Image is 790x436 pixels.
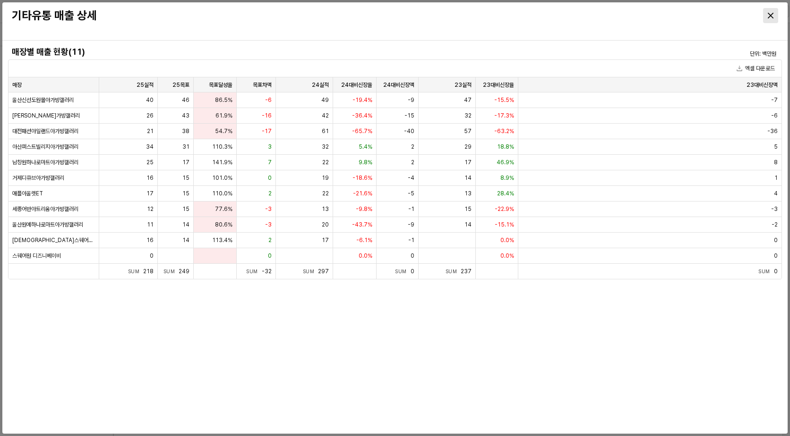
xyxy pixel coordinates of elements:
span: 13 [464,190,472,197]
span: 2 [411,143,414,151]
span: 42 [322,112,329,119]
span: -6 [771,112,778,119]
span: -17.3% [494,112,514,119]
span: 애플아울렛ET [12,190,43,197]
span: 25 [146,159,154,166]
span: 24대비신장율 [341,81,372,89]
span: 38 [182,127,189,135]
span: Sum [446,268,461,274]
span: -16 [262,112,272,119]
span: 17 [464,159,472,166]
span: 거제디큐브아가방갤러리 [12,174,64,182]
span: -2 [772,221,778,228]
span: 14 [464,221,472,228]
span: 54.7% [215,127,232,135]
span: 23실적 [455,81,472,89]
span: -19.4% [352,96,372,104]
span: -18.6% [352,174,372,182]
span: 25실적 [137,81,154,89]
span: -36 [767,127,778,135]
span: 0 [774,236,778,244]
span: 101.0% [212,174,232,182]
span: 0.0% [359,252,372,260]
span: [DEMOGRAPHIC_DATA]스퀘어아가방 [12,236,95,244]
span: Sum [395,268,411,274]
span: 110.3% [212,143,232,151]
span: 매장 [12,81,22,89]
span: 15 [464,205,472,213]
span: 19 [322,174,329,182]
span: 0 [268,252,272,260]
span: 12 [147,205,154,213]
span: 43 [182,112,189,119]
span: 61 [322,127,329,135]
span: -1 [408,236,414,244]
span: -22.9% [495,205,514,213]
span: -1 [408,205,414,213]
span: -6 [265,96,272,104]
span: 86.5% [215,96,232,104]
span: 22 [322,159,329,166]
span: 1 [774,174,778,182]
span: -15.1% [495,221,514,228]
span: 24대비신장액 [383,81,414,89]
span: 목표차액 [253,81,272,89]
button: 엑셀 다운로드 [733,63,779,74]
span: 2 [411,159,414,166]
h3: 기타유통 매출 상세 [12,9,585,22]
span: 237 [461,268,472,275]
span: 9.8% [359,159,372,166]
span: 46.9% [497,159,514,166]
span: -9 [408,96,414,104]
span: 3 [268,143,272,151]
p: 단위: 백만원 [659,50,776,58]
span: 218 [143,268,154,275]
span: Sum [246,268,262,274]
span: 0 [411,252,414,260]
span: 울산신선도원몰아가방갤러리 [12,96,74,104]
span: -3 [771,205,778,213]
span: 31 [182,143,189,151]
span: 0 [774,268,778,275]
span: 4 [774,190,778,197]
span: Sum [303,268,318,274]
span: 34 [146,143,154,151]
span: 14 [464,174,472,182]
span: 15 [182,205,189,213]
span: 0.0% [500,236,514,244]
span: 20 [322,221,329,228]
span: 77.6% [215,205,232,213]
h4: 매장별 매출 현황(11) [12,47,585,57]
span: 5 [774,143,778,151]
span: 0 [774,252,778,260]
span: -15 [404,112,414,119]
span: 대전패션아일랜드아가방갤러리 [12,127,78,135]
span: 17 [146,190,154,197]
span: 249 [179,268,189,275]
span: 23대비신장율 [483,81,514,89]
span: -21.6% [353,190,372,197]
span: 23대비신장액 [747,81,778,89]
span: -4 [408,174,414,182]
span: 57 [464,127,472,135]
span: -32 [262,268,272,275]
span: 24실적 [312,81,329,89]
span: 0 [411,268,414,275]
span: 21 [147,127,154,135]
span: 7 [268,159,272,166]
span: Sum [758,268,774,274]
span: -7 [771,96,778,104]
span: 2 [268,190,272,197]
span: -9.8% [356,205,372,213]
span: 297 [318,268,329,275]
span: 울산원예하나로마트아가방갤러리 [12,221,83,228]
span: 14 [182,236,189,244]
span: 목표달성율 [209,81,232,89]
span: 8 [774,159,778,166]
span: -6.1% [356,236,372,244]
span: -63.2% [494,127,514,135]
span: 49 [321,96,329,104]
span: 16 [146,174,154,182]
span: 61.9% [215,112,232,119]
span: 14 [182,221,189,228]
